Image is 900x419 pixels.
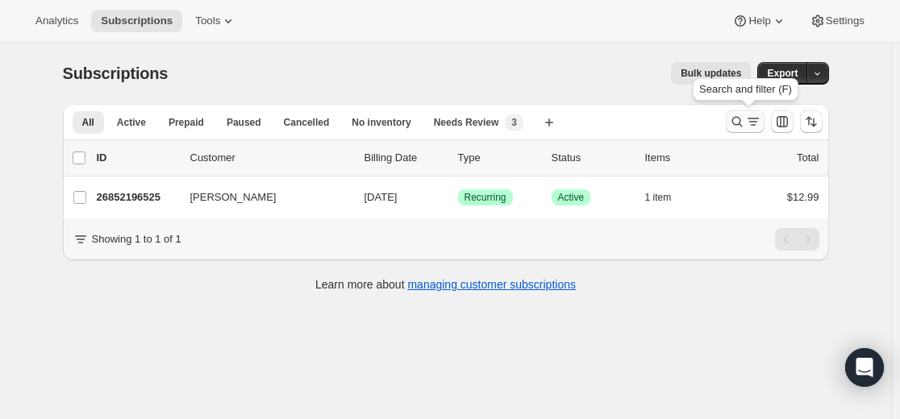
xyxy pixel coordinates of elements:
[101,15,173,27] span: Subscriptions
[91,10,182,32] button: Subscriptions
[227,116,261,129] span: Paused
[800,110,823,133] button: Sort the results
[434,116,499,129] span: Needs Review
[352,116,410,129] span: No inventory
[190,189,277,205] span: [PERSON_NAME]
[117,116,146,129] span: Active
[190,150,352,166] p: Customer
[757,62,807,85] button: Export
[35,15,78,27] span: Analytics
[775,228,819,251] nav: Pagination
[771,110,794,133] button: Customize table column order and visibility
[97,150,819,166] div: IDCustomerBilling DateTypeStatusItemsTotal
[181,185,342,210] button: [PERSON_NAME]
[552,150,632,166] p: Status
[800,10,874,32] button: Settings
[195,15,220,27] span: Tools
[797,150,819,166] p: Total
[97,186,819,209] div: 26852196525[PERSON_NAME][DATE]SuccessRecurringSuccessActive1 item$12.99
[82,116,94,129] span: All
[97,189,177,205] p: 26852196525
[185,10,246,32] button: Tools
[169,116,204,129] span: Prepaid
[645,150,726,166] div: Items
[365,150,445,166] p: Billing Date
[284,116,330,129] span: Cancelled
[365,191,398,203] span: [DATE]
[845,348,884,387] div: Open Intercom Messenger
[558,191,585,204] span: Active
[645,191,672,204] span: 1 item
[97,150,177,166] p: ID
[645,186,690,209] button: 1 item
[671,62,751,85] button: Bulk updates
[536,111,562,134] button: Create new view
[407,278,576,291] a: managing customer subscriptions
[92,231,181,247] p: Showing 1 to 1 of 1
[826,15,865,27] span: Settings
[723,10,796,32] button: Help
[748,15,770,27] span: Help
[767,67,798,80] span: Export
[465,191,506,204] span: Recurring
[63,64,169,82] span: Subscriptions
[511,116,517,129] span: 3
[26,10,88,32] button: Analytics
[315,276,576,292] p: Learn more about
[726,110,765,133] button: Search and filter results
[681,67,741,80] span: Bulk updates
[458,150,539,166] div: Type
[787,191,819,203] span: $12.99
